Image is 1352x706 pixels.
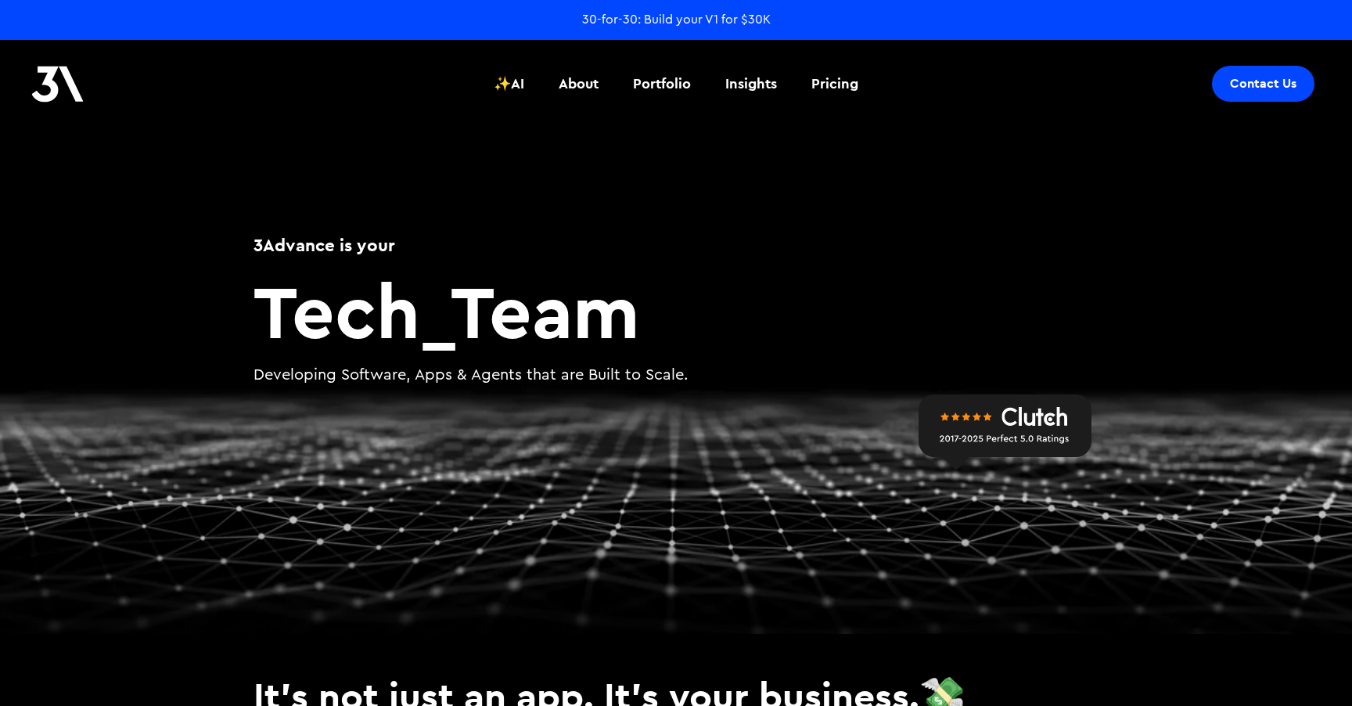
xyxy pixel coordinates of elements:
[494,74,524,94] div: ✨AI
[1212,66,1314,102] a: Contact Us
[253,273,1098,348] h2: Team
[802,55,868,113] a: Pricing
[725,74,777,94] div: Insights
[559,74,599,94] div: About
[624,55,700,113] a: Portfolio
[253,364,1098,387] p: Developing Software, Apps & Agents that are Built to Scale.
[633,74,691,94] div: Portfolio
[811,74,858,94] div: Pricing
[716,55,786,113] a: Insights
[549,55,608,113] a: About
[420,263,451,358] span: _
[582,11,771,28] a: 30-for-30: Build your V1 for $30K
[253,232,1098,258] h1: 3Advance is your
[253,263,420,358] span: Tech
[1230,76,1296,92] div: Contact Us
[484,55,534,113] a: ✨AI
